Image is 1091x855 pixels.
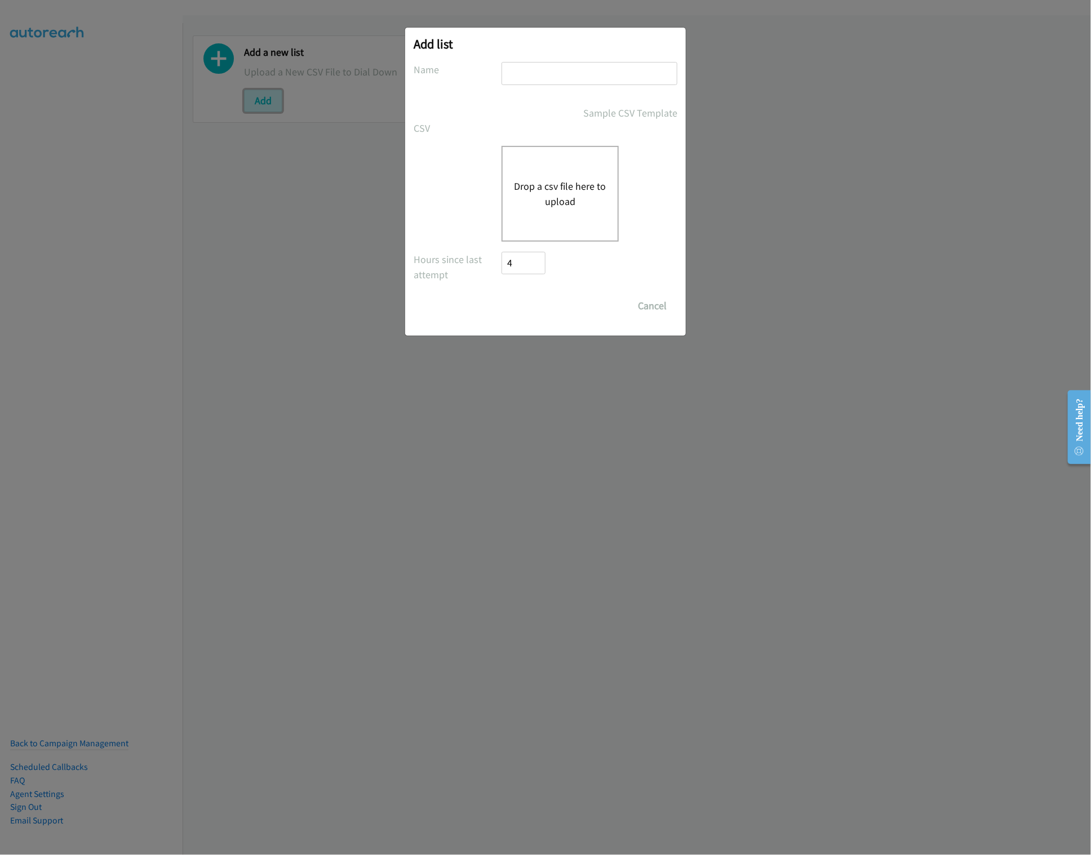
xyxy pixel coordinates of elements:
a: Sample CSV Template [583,105,677,121]
label: Hours since last attempt [414,252,502,282]
iframe: Resource Center [1059,382,1091,472]
label: CSV [414,121,502,136]
button: Drop a csv file here to upload [514,179,606,209]
label: Name [414,62,502,77]
button: Cancel [627,295,677,317]
h2: Add list [414,36,677,52]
